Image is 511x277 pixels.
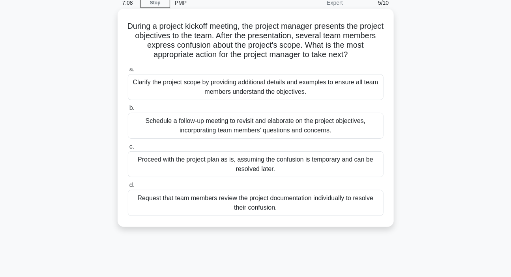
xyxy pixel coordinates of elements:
[129,66,135,73] span: a.
[129,143,134,150] span: c.
[129,104,135,111] span: b.
[128,74,384,100] div: Clarify the project scope by providing additional details and examples to ensure all team members...
[127,21,384,60] h5: During a project kickoff meeting, the project manager presents the project objectives to the team...
[128,151,384,177] div: Proceed with the project plan as is, assuming the confusion is temporary and can be resolved later.
[128,190,384,216] div: Request that team members review the project documentation individually to resolve their confusion.
[129,182,135,188] span: d.
[128,113,384,139] div: Schedule a follow-up meeting to revisit and elaborate on the project objectives, incorporating te...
